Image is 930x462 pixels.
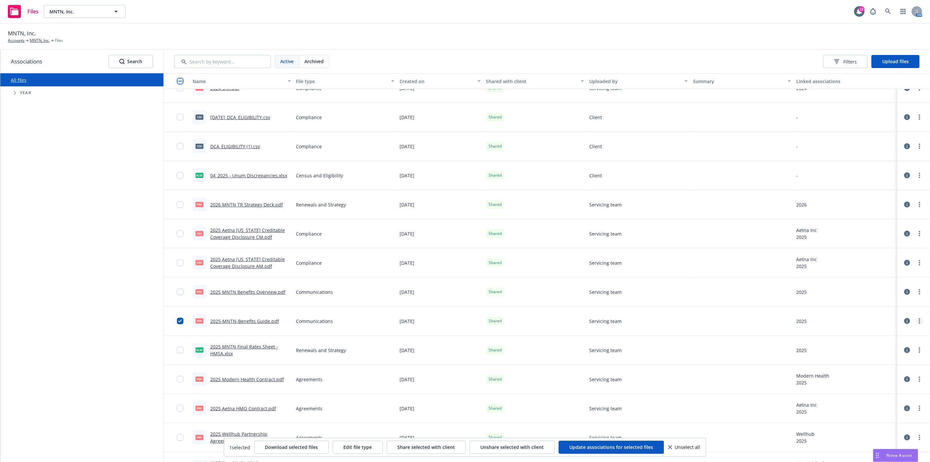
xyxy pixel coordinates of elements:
span: Shared [489,143,502,149]
span: [DATE] [400,405,414,412]
span: Filters [843,58,857,65]
div: 2025 [796,408,817,415]
button: Linked associations [794,73,897,89]
span: Servicing team [589,289,622,295]
button: Filters [823,55,868,68]
div: Aetna Inc [796,401,817,408]
a: more [916,259,923,267]
span: MNTN, Inc. [49,8,106,15]
span: [DATE] [400,289,414,295]
span: xlsx [196,173,203,178]
a: All files [11,77,26,83]
span: Unselect all [675,445,700,450]
span: Servicing team [589,405,622,412]
svg: Search [119,59,125,64]
input: Search by keyword... [174,55,271,68]
div: Wellhub [796,431,815,437]
button: SearchSearch [109,55,153,68]
input: Toggle Row Selected [177,434,183,441]
a: Files [5,2,41,21]
span: [DATE] [400,259,414,266]
span: Shared [489,289,502,295]
span: xlsx [196,347,203,352]
span: Census and Eligibility [296,172,343,179]
span: csv [196,115,203,119]
div: Created on [400,78,474,85]
span: [DATE] [400,434,414,441]
button: Summary [690,73,794,89]
span: Shared [489,405,502,411]
a: more [916,113,923,121]
span: Shared [489,435,502,440]
button: Unshare selected with client [470,441,555,454]
span: Shared [489,318,502,324]
a: more [916,288,923,296]
span: Compliance [296,143,322,150]
span: Client [589,114,602,121]
span: Files [27,9,39,14]
span: Year [20,91,31,95]
div: 2025 [796,347,807,354]
a: 2025-MNTN-Benefits Guide.pdf [210,318,279,324]
span: Communications [296,318,333,325]
div: Name [193,78,284,85]
span: Download selected files [265,444,318,450]
span: Shared [489,376,502,382]
span: Servicing team [589,259,622,266]
span: [DATE] [400,114,414,121]
div: 2025 [796,318,807,325]
span: Unshare selected with client [481,444,544,450]
span: Servicing team [589,318,622,325]
span: pdf [196,377,203,382]
span: pdf [196,231,203,236]
span: Upload files [882,58,909,64]
a: Search [882,5,895,18]
div: - [796,114,798,121]
span: Communications [296,289,333,295]
span: Agreements [296,376,323,383]
input: Toggle Row Selected [177,114,183,120]
span: [DATE] [400,376,414,383]
a: Switch app [897,5,910,18]
a: more [916,404,923,412]
span: [DATE] [400,201,414,208]
input: Toggle Row Selected [177,201,183,208]
span: pdf [196,406,203,411]
a: 2025 MNTN Final Rates Sheet - HMSA.xlsx [210,344,278,357]
span: Files [55,38,63,44]
span: Servicing team [589,347,622,354]
a: Report a Bug [867,5,880,18]
div: Drag to move [873,449,882,462]
a: more [916,142,923,150]
span: [DATE] [400,143,414,150]
button: MNTN, Inc. [44,5,126,18]
div: Shared with client [486,78,577,85]
span: Agreements [296,405,323,412]
input: Toggle Row Selected [177,143,183,150]
a: 04_2025 - Unum Discrepancies.xlsx [210,172,287,179]
span: pdf [196,435,203,440]
a: Accounts [8,38,25,44]
div: 12 [859,6,865,12]
span: csv [196,144,203,149]
span: Servicing team [589,201,622,208]
span: Compliance [296,230,322,237]
div: Aetna Inc [796,256,817,263]
span: Servicing team [589,376,622,383]
div: Summary [693,78,784,85]
a: more [916,375,923,383]
input: Toggle Row Selected [177,318,183,324]
span: Shared [489,231,502,237]
a: more [916,346,923,354]
a: more [916,230,923,238]
a: [DATE]_DCA_ELIGIBILITY.csv [210,114,270,120]
div: 2025 [796,379,829,386]
span: Client [589,143,602,150]
span: pdf [196,260,203,265]
a: 2025 Modern Health Contract.pdf [210,376,284,382]
span: Compliance [296,259,322,266]
span: MNTN, Inc. [8,29,36,38]
span: Associations [11,57,42,66]
span: Shared [489,347,502,353]
button: Download selected files [254,441,329,454]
